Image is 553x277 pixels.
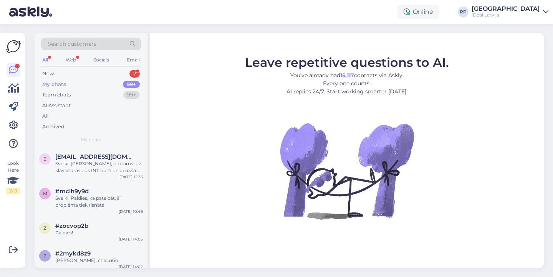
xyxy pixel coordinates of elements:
[472,6,548,18] a: [GEOGRAPHIC_DATA]iDeal Latvija
[55,257,143,264] div: [PERSON_NAME], спасибо
[245,55,449,70] span: Leave repetitive questions to AI.
[55,153,135,160] span: edvins615@gmail.com
[55,250,91,257] span: #2mykd8z9
[340,71,354,78] b: 15,117
[42,112,49,120] div: All
[6,187,20,194] div: 2 / 3
[43,225,46,231] span: z
[6,160,20,194] div: Look Here
[123,91,140,99] div: 99+
[44,253,46,259] span: 2
[42,123,65,131] div: Archived
[119,209,143,214] div: [DATE] 10:49
[119,236,143,242] div: [DATE] 14:06
[55,229,143,236] div: Paldies!
[42,81,66,88] div: My chats
[48,40,96,48] span: Search customers
[129,70,140,78] div: 2
[6,39,21,54] img: Askly Logo
[472,12,540,18] div: iDeal Latvija
[397,5,439,19] div: Online
[55,195,143,209] div: Sveiki! Paldies, ka pateicāt, šī problēma tiek risnāta
[41,55,50,65] div: All
[123,81,140,88] div: 99+
[81,136,101,143] span: My chats
[278,101,416,240] img: No Chat active
[55,160,143,174] div: Sveiki! [PERSON_NAME], protams. uz klaviatūras būs INT burti un apakšā stūrītī uz taustiņiem ir R...
[472,6,540,12] div: [GEOGRAPHIC_DATA]
[458,7,469,17] div: RP
[119,264,143,270] div: [DATE] 14:02
[125,55,141,65] div: Email
[43,156,46,162] span: e
[92,55,111,65] div: Socials
[42,70,54,78] div: New
[119,174,143,180] div: [DATE] 12:36
[245,71,449,95] p: You’ve already had contacts via Askly. Every one counts. AI replies 24/7. Start working smarter [...
[43,191,47,196] span: m
[42,102,71,109] div: AI Assistant
[42,91,71,99] div: Team chats
[55,188,89,195] span: #mclh9y9d
[55,222,88,229] span: #zocvop2b
[64,55,78,65] div: Web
